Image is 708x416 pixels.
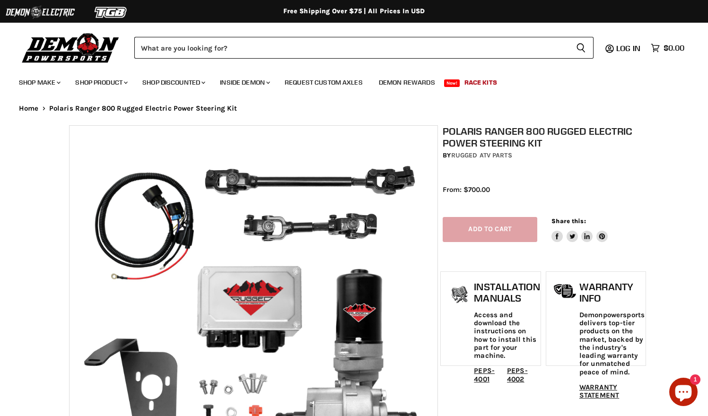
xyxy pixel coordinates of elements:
span: Polaris Ranger 800 Rugged Electric Power Steering Kit [49,104,237,113]
a: Home [19,104,39,113]
h1: Warranty Info [579,281,645,303]
span: $0.00 [664,43,684,52]
aside: Share this: [551,217,608,242]
a: Request Custom Axles [278,73,370,92]
ul: Main menu [12,69,682,92]
a: PEPS-4002 [507,366,528,383]
img: TGB Logo 2 [76,3,147,21]
form: Product [134,37,594,59]
img: Demon Powersports [19,31,122,64]
img: install_manual-icon.png [448,284,472,307]
span: From: $700.00 [443,185,490,194]
a: Demon Rewards [372,73,442,92]
span: Share this: [551,217,586,225]
a: $0.00 [646,41,689,55]
img: warranty-icon.png [553,284,577,298]
a: WARRANTY STATEMENT [579,383,619,399]
input: Search [134,37,568,59]
a: Shop Product [68,73,133,92]
h1: Installation Manuals [474,281,540,303]
img: Demon Electric Logo 2 [5,3,76,21]
a: Rugged ATV Parts [451,151,512,159]
a: Shop Make [12,73,66,92]
a: Race Kits [457,73,504,92]
div: by [443,150,644,161]
a: Log in [612,44,646,52]
p: Access and download the instructions on how to install this part for your machine. [474,311,540,360]
button: Search [568,37,594,59]
inbox-online-store-chat: Shopify online store chat [666,378,700,408]
a: PEPS-4001 [474,366,495,383]
a: Shop Discounted [135,73,211,92]
h1: Polaris Ranger 800 Rugged Electric Power Steering Kit [443,125,644,149]
p: Demonpowersports delivers top-tier products on the market, backed by the industry's leading warra... [579,311,645,376]
span: New! [444,79,460,87]
span: Log in [616,43,640,53]
a: Inside Demon [213,73,276,92]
